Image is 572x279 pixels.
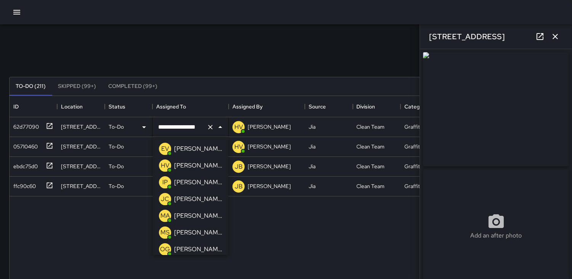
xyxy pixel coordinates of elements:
div: 1133 Market Street [61,182,101,190]
p: [PERSON_NAME] [174,178,222,187]
div: Division [357,96,375,117]
button: Completed (99+) [102,77,163,96]
div: ID [10,96,57,117]
p: HV [234,142,243,151]
p: [PERSON_NAME] [174,195,222,204]
div: Status [105,96,152,117]
p: OG [160,245,170,254]
div: Clean Team [357,143,385,150]
div: Status [109,96,125,117]
p: [PERSON_NAME] [248,182,291,190]
p: IP [162,178,168,187]
div: Clean Team [357,182,385,190]
p: [PERSON_NAME] [248,143,291,150]
p: HV [234,123,243,132]
p: [PERSON_NAME] [248,123,291,131]
p: JB [235,162,243,171]
div: Assigned By [229,96,305,117]
div: Source [305,96,352,117]
button: Skipped (99+) [52,77,102,96]
div: Source [309,96,326,117]
div: Graffiti - Private [404,182,442,190]
div: Graffiti - Private [404,163,442,170]
button: Clear [205,122,216,132]
p: JB [235,182,243,191]
div: Jia [309,163,316,170]
div: ebdc75d0 [10,159,38,170]
p: MS [160,228,170,237]
div: Assigned By [232,96,263,117]
button: To-Do (211) [10,77,52,96]
div: Assigned To [152,96,229,117]
p: To-Do [109,123,124,131]
p: To-Do [109,163,124,170]
div: Graffiti - Public [404,123,440,131]
p: To-Do [109,143,124,150]
div: 96 6th Street [61,123,101,131]
div: Clean Team [357,163,385,170]
div: Category [404,96,427,117]
div: Jia [309,143,316,150]
div: 96 6th Street [61,163,101,170]
div: 1145 Market Street [61,143,101,150]
p: [PERSON_NAME] [174,161,222,170]
p: JC [161,195,169,204]
p: [PERSON_NAME] [248,163,291,170]
div: Graffiti - Private [404,143,442,150]
div: Location [57,96,105,117]
p: [PERSON_NAME] [174,144,222,153]
p: To-Do [109,182,124,190]
p: [PERSON_NAME] [174,245,222,254]
p: HV [161,161,170,170]
div: Division [353,96,401,117]
div: ffc90c60 [10,179,36,190]
div: Jia [309,182,316,190]
div: Location [61,96,83,117]
button: Close [215,122,226,132]
div: Jia [309,123,316,131]
p: EV [161,144,169,153]
p: [PERSON_NAME] [174,211,222,220]
div: ID [13,96,19,117]
div: 62d77090 [10,120,39,131]
div: Clean Team [357,123,385,131]
p: [PERSON_NAME] [174,228,222,237]
p: MA [160,211,170,220]
div: Assigned To [156,96,186,117]
div: 05710460 [10,140,38,150]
